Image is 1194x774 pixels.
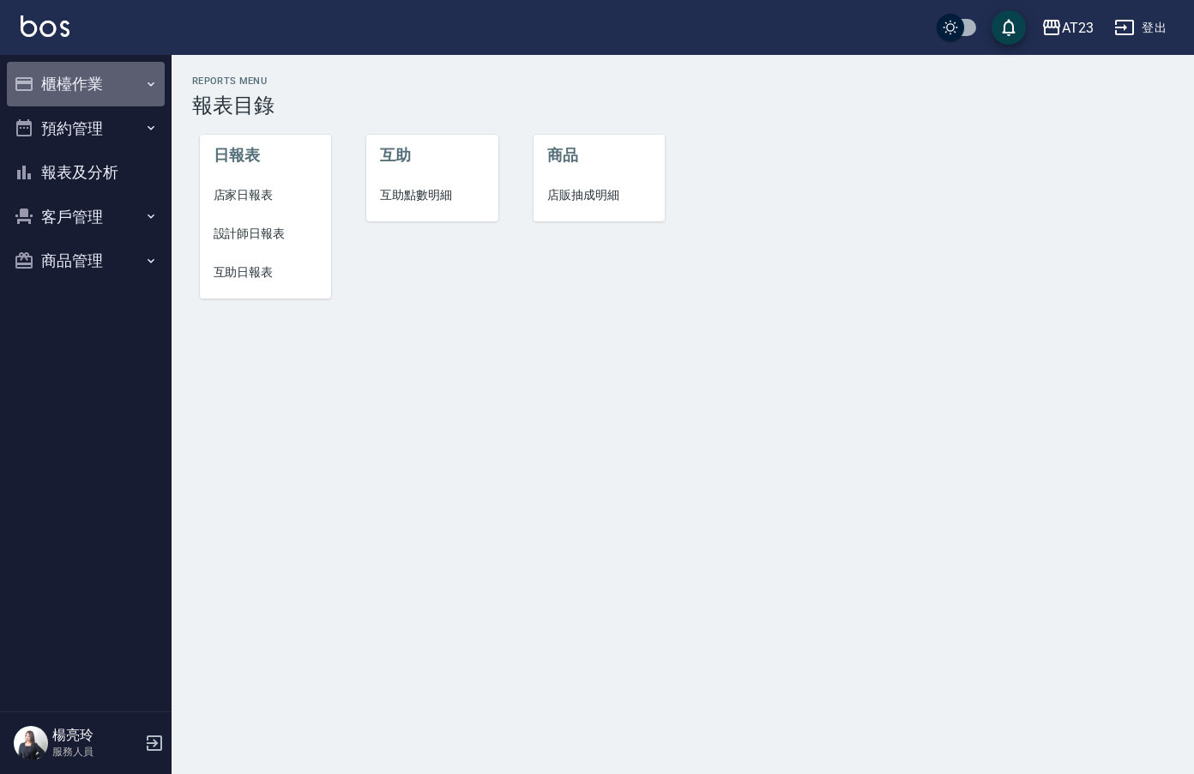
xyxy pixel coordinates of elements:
[1107,12,1173,44] button: 登出
[192,76,1173,87] h2: Reports Menu
[200,135,332,176] li: 日報表
[14,726,48,760] img: Person
[366,176,498,215] a: 互助點數明細
[534,176,666,215] a: 店販抽成明細
[200,253,332,292] a: 互助日報表
[1034,10,1101,45] button: AT23
[7,106,165,151] button: 預約管理
[214,186,318,204] span: 店家日報表
[7,150,165,195] button: 報表及分析
[547,186,652,204] span: 店販抽成明細
[7,195,165,239] button: 客戶管理
[192,94,1173,118] h3: 報表目錄
[214,225,318,243] span: 設計師日報表
[534,135,666,176] li: 商品
[21,15,69,37] img: Logo
[992,10,1026,45] button: save
[1062,17,1094,39] div: AT23
[200,215,332,253] a: 設計師日報表
[7,239,165,283] button: 商品管理
[52,744,140,759] p: 服務人員
[366,135,498,176] li: 互助
[200,176,332,215] a: 店家日報表
[380,186,485,204] span: 互助點數明細
[214,263,318,281] span: 互助日報表
[7,62,165,106] button: 櫃檯作業
[52,727,140,744] h5: 楊亮玲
